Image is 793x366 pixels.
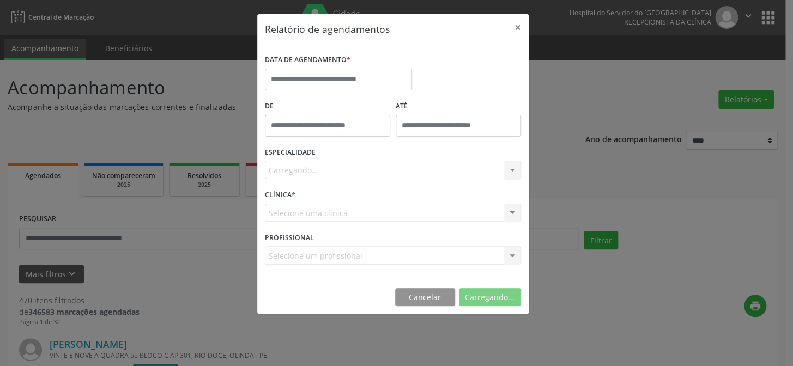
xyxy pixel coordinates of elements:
button: Cancelar [395,288,455,307]
label: ESPECIALIDADE [265,144,316,161]
button: Close [507,14,529,41]
label: PROFISSIONAL [265,229,314,246]
label: De [265,98,390,115]
h5: Relatório de agendamentos [265,22,390,36]
label: ATÉ [396,98,521,115]
label: CLÍNICA [265,187,295,204]
label: DATA DE AGENDAMENTO [265,52,350,69]
button: Carregando... [459,288,521,307]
